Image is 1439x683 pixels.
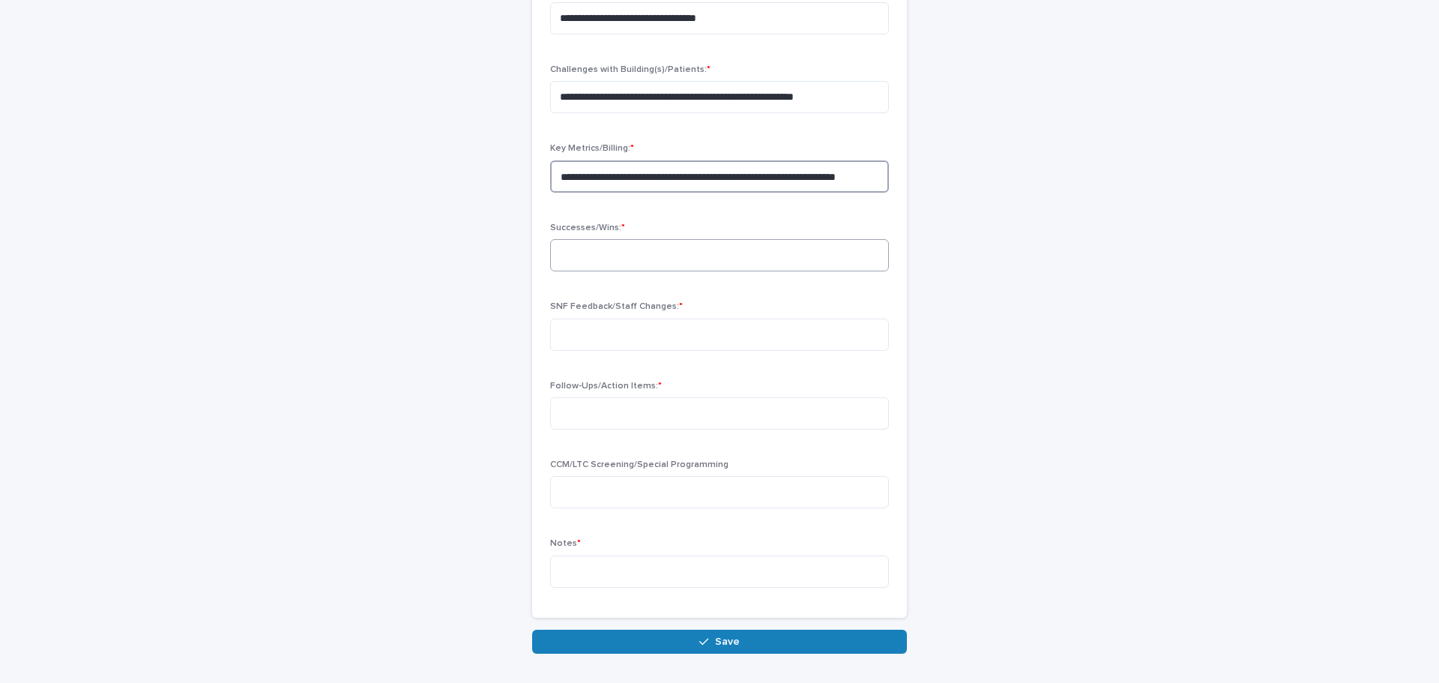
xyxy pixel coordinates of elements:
span: Follow-Ups/Action Items: [550,382,662,391]
span: CCM/LTC Screening/Special Programming [550,460,728,469]
button: Save [532,630,907,654]
span: Save [715,637,740,647]
span: Key Metrics/Billing: [550,144,634,153]
span: Successes/Wins: [550,223,625,232]
span: SNF Feedback/Staff Changes: [550,302,683,311]
span: Notes [550,539,581,548]
span: Challenges with Building(s)/Patients: [550,65,711,74]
